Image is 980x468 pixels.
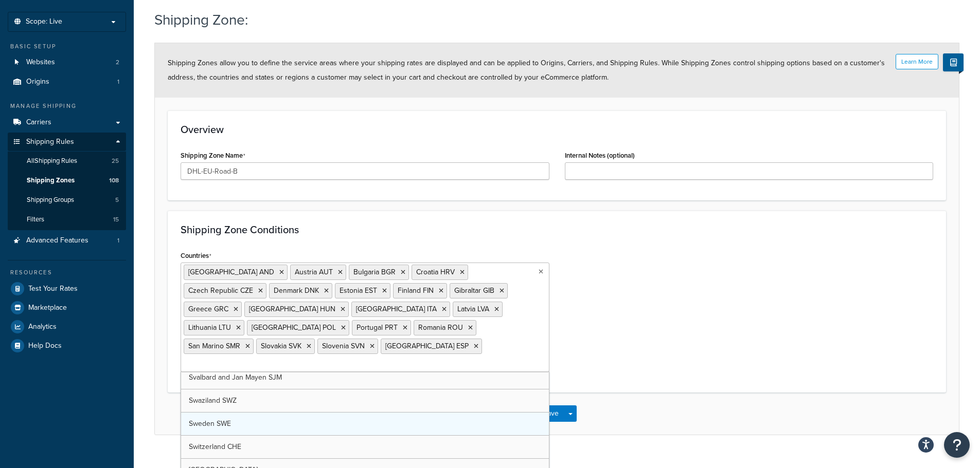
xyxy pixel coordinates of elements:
[261,341,301,351] span: Slovakia SVK
[896,54,938,69] button: Learn More
[26,58,55,67] span: Websites
[274,285,319,296] span: Denmark DNK
[26,17,62,26] span: Scope: Live
[27,157,77,165] span: All Shipping Rules
[8,231,126,250] a: Advanced Features1
[27,176,75,185] span: Shipping Zones
[26,236,88,245] span: Advanced Features
[8,298,126,317] a: Marketplace
[8,231,126,250] li: Advanced Features
[181,252,211,260] label: Countries
[565,152,635,159] label: Internal Notes (optional)
[188,267,274,277] span: [GEOGRAPHIC_DATA] AND
[189,395,237,406] span: Swaziland SWZ
[454,285,494,296] span: Gibraltar GIB
[188,322,231,333] span: Lithuania LTU
[117,78,119,86] span: 1
[8,210,126,229] a: Filters15
[8,53,126,72] a: Websites2
[340,285,377,296] span: Estonia EST
[26,138,74,146] span: Shipping Rules
[353,267,396,277] span: Bulgaria BGR
[112,157,119,165] span: 25
[8,152,126,171] a: AllShipping Rules25
[113,215,119,224] span: 15
[8,72,126,91] a: Origins1
[189,418,231,429] span: Sweden SWE
[8,133,126,230] li: Shipping Rules
[116,58,119,67] span: 2
[418,322,463,333] span: Romania ROU
[252,322,336,333] span: [GEOGRAPHIC_DATA] POL
[385,341,469,351] span: [GEOGRAPHIC_DATA] ESP
[189,441,241,452] span: Switzerland CHE
[168,58,885,83] span: Shipping Zones allow you to define the service areas where your shipping rates are displayed and ...
[115,196,119,204] span: 5
[944,432,970,458] button: Open Resource Center
[28,304,67,312] span: Marketplace
[181,436,549,458] a: Switzerland CHE
[26,118,51,127] span: Carriers
[181,224,933,235] h3: Shipping Zone Conditions
[8,72,126,91] li: Origins
[28,285,78,293] span: Test Your Rates
[416,267,455,277] span: Croatia HRV
[188,341,240,351] span: San Marino SMR
[188,304,228,314] span: Greece GRC
[8,268,126,277] div: Resources
[8,191,126,210] li: Shipping Groups
[537,405,565,422] button: Save
[8,171,126,190] a: Shipping Zones108
[295,267,333,277] span: Austria AUT
[8,336,126,355] a: Help Docs
[28,323,57,331] span: Analytics
[27,196,74,204] span: Shipping Groups
[8,42,126,51] div: Basic Setup
[457,304,489,314] span: Latvia LVA
[189,372,282,383] span: Svalbard and Jan Mayen SJM
[356,304,437,314] span: [GEOGRAPHIC_DATA] ITA
[8,279,126,298] a: Test Your Rates
[8,210,126,229] li: Filters
[398,285,434,296] span: Finland FIN
[322,341,365,351] span: Slovenia SVN
[8,102,126,110] div: Manage Shipping
[357,322,398,333] span: Portugal PRT
[26,78,49,86] span: Origins
[154,10,947,30] h1: Shipping Zone:
[8,317,126,336] a: Analytics
[249,304,335,314] span: [GEOGRAPHIC_DATA] HUN
[181,124,933,135] h3: Overview
[188,285,253,296] span: Czech Republic CZE
[8,133,126,152] a: Shipping Rules
[27,215,44,224] span: Filters
[8,171,126,190] li: Shipping Zones
[181,413,549,435] a: Sweden SWE
[117,236,119,245] span: 1
[109,176,119,185] span: 108
[8,113,126,132] a: Carriers
[181,389,549,412] a: Swaziland SWZ
[28,342,62,350] span: Help Docs
[8,191,126,210] a: Shipping Groups5
[943,53,964,71] button: Show Help Docs
[181,152,245,160] label: Shipping Zone Name
[181,366,549,389] a: Svalbard and Jan Mayen SJM
[8,53,126,72] li: Websites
